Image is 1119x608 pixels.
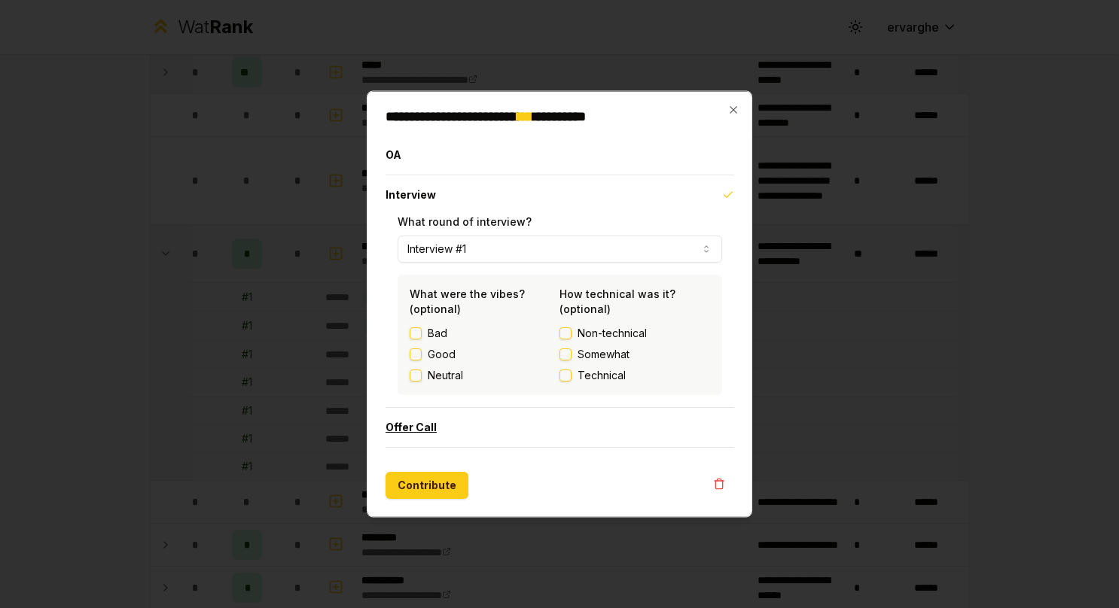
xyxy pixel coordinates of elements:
button: Technical [559,369,572,382]
label: Bad [428,326,447,341]
label: What were the vibes? (optional) [410,287,525,315]
button: Non-technical [559,327,572,339]
span: Non-technical [578,326,647,341]
label: Neutral [428,368,463,383]
button: Offer Call [386,408,734,447]
button: Interview [386,175,734,214]
label: What round of interview? [398,215,532,228]
label: Good [428,347,456,362]
button: Contribute [386,472,468,499]
span: Somewhat [578,347,630,362]
button: OA [386,135,734,175]
span: Technical [578,368,626,383]
label: How technical was it? (optional) [559,287,675,315]
button: Somewhat [559,348,572,360]
div: Interview [386,214,734,407]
